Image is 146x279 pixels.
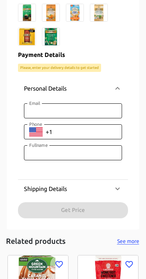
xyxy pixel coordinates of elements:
img: 716az9wM4UL._SL1500_.jpg [42,28,60,46]
input: +1 (702) 123-4567 [46,124,122,139]
label: Fullname [29,142,48,148]
p: Please, enter your delivery details to get started [20,65,99,70]
label: Phone [29,121,42,127]
p: Personal Details [24,84,67,93]
button: Select country [29,126,43,137]
img: 71EysI5D2rL._SL1500_.jpg [66,4,84,22]
img: 61SfcKfibbL._SL1500_.jpg [90,4,108,22]
div: Personal Details [18,76,128,100]
img: 71yJ44xOQJL._SL1500_.jpg [42,4,60,22]
h5: Related products [6,236,66,246]
img: 71NtOpRbo9L._SL1500_.jpg [18,4,36,22]
div: Shipping Details [18,180,128,198]
p: Shipping Details [24,184,67,193]
p: Payment Details [18,50,128,59]
label: Email [29,100,40,106]
img: 81Ek7EG3E3L._SL1500_.jpg [18,28,36,46]
button: See more [116,237,140,246]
